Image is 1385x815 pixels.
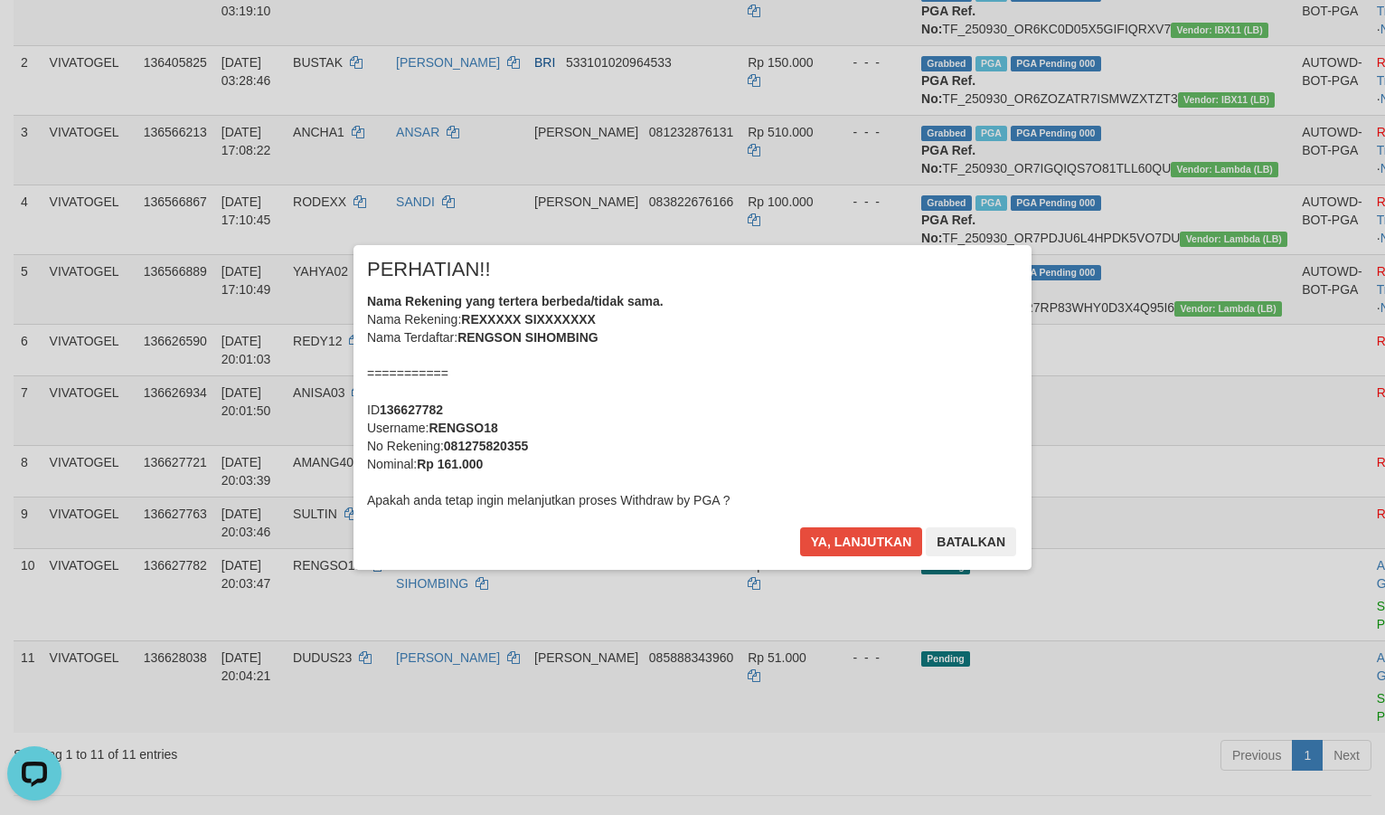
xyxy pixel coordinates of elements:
[457,330,598,345] b: RENGSON SIHOMBING
[926,527,1016,556] button: Batalkan
[7,7,61,62] button: Open LiveChat chat widget
[367,261,491,279] span: PERHATIAN!!
[800,527,923,556] button: Ya, lanjutkan
[461,312,596,327] b: REXXXXX SIXXXXXXX
[380,403,443,417] b: 136627782
[444,439,528,453] b: 081275820355
[429,421,497,435] b: RENGSO18
[367,292,1018,509] div: Nama Rekening: Nama Terdaftar: =========== ID Username: No Rekening: Nominal: Apakah anda tetap i...
[417,457,483,471] b: Rp 161.000
[367,294,664,308] b: Nama Rekening yang tertera berbeda/tidak sama.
